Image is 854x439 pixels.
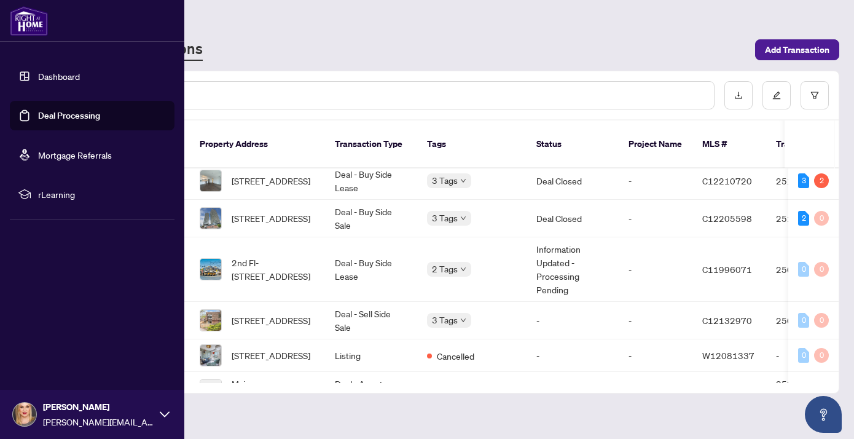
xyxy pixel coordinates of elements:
div: 3 [798,173,809,188]
span: 2 Tags [432,262,458,276]
button: Open asap [805,396,842,433]
div: 0 [798,313,809,328]
td: Information Updated - Processing Pending [527,237,619,302]
button: download [724,81,753,109]
span: 3 Tags [432,173,458,188]
th: Status [527,121,619,168]
div: 0 [798,348,809,363]
td: Deal - Buy Side Lease [325,237,417,302]
div: 2 [814,173,829,188]
td: - [619,162,692,200]
td: - [619,302,692,339]
td: 2504424 - [DATE] [766,372,852,409]
img: thumbnail-img [200,380,221,401]
td: Deal - Buy Side Lease [325,162,417,200]
span: C11996071 [702,264,752,275]
span: 3 Tags [432,313,458,327]
a: Deal Processing [38,110,100,121]
td: Deal Closed [527,162,619,200]
th: Transaction Type [325,121,417,168]
span: edit [772,91,781,100]
span: Add Transaction [765,40,829,60]
span: W12081337 [702,350,754,361]
div: 0 [814,313,829,328]
td: 2506942 [766,302,852,339]
td: - [619,372,692,409]
img: Profile Icon [13,403,36,426]
td: Final Trade [527,372,619,409]
td: Deal Closed [527,200,619,237]
div: 0 [814,211,829,226]
img: logo [10,6,48,36]
span: C12132970 [702,315,752,326]
td: Deal - Sell Side Sale [325,302,417,339]
th: MLS # [692,121,766,168]
img: thumbnail-img [200,259,221,280]
div: 0 [814,262,829,277]
span: down [460,266,466,272]
span: down [460,178,466,184]
td: 2508254 [766,237,852,302]
td: Deal - Agent Double End Lease [325,372,417,409]
div: 0 [814,348,829,363]
span: rLearning [38,188,166,201]
span: C12210720 [702,175,752,186]
img: thumbnail-img [200,170,221,191]
span: [STREET_ADDRESS] [232,174,310,188]
td: 2510410 [766,200,852,237]
span: download [734,91,743,100]
th: Project Name [619,121,692,168]
span: [STREET_ADDRESS] [232,212,310,225]
img: thumbnail-img [200,208,221,229]
td: 2511446 [766,162,852,200]
span: C12205598 [702,213,752,224]
button: Add Transaction [755,39,839,60]
span: down [460,215,466,221]
img: thumbnail-img [200,345,221,366]
span: [PERSON_NAME] [43,400,154,414]
span: Main-[STREET_ADDRESS] [232,377,315,404]
td: - [619,339,692,372]
td: - [527,302,619,339]
span: Cancelled [437,349,474,363]
th: Property Address [190,121,325,168]
span: down [460,317,466,323]
th: Trade Number [766,121,852,168]
span: [STREET_ADDRESS] [232,314,310,327]
th: Tags [417,121,527,168]
span: [PERSON_NAME][EMAIL_ADDRESS][DOMAIN_NAME] [43,415,154,429]
td: - [766,339,852,372]
a: Dashboard [38,71,80,82]
span: filter [810,91,819,100]
td: Deal - Buy Side Sale [325,200,417,237]
button: edit [762,81,791,109]
div: 0 [798,262,809,277]
td: - [527,339,619,372]
span: [STREET_ADDRESS] [232,349,310,362]
a: Mortgage Referrals [38,149,112,160]
button: filter [801,81,829,109]
div: 2 [798,211,809,226]
td: Listing [325,339,417,372]
span: 3 Tags [432,211,458,225]
img: thumbnail-img [200,310,221,331]
span: 2nd Fl-[STREET_ADDRESS] [232,256,315,283]
td: - [619,237,692,302]
td: - [619,200,692,237]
